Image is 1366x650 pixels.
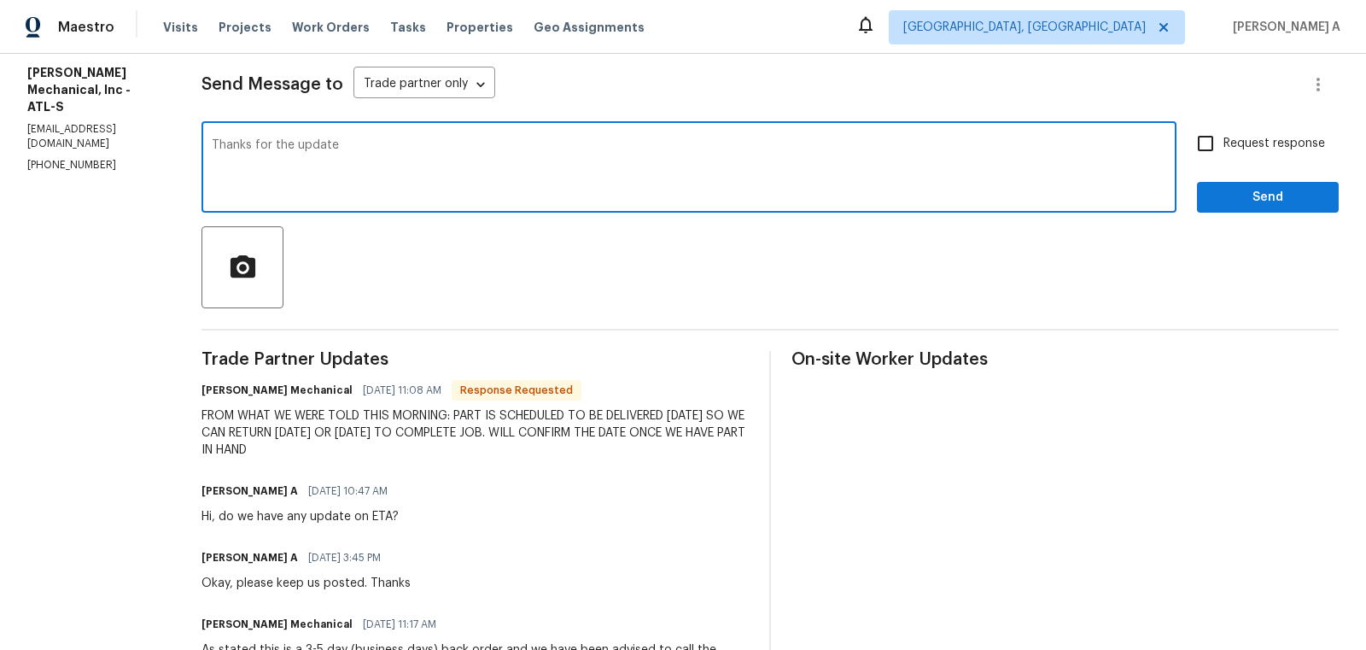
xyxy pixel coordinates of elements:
div: Hi, do we have any update on ETA? [201,508,399,525]
span: [DATE] 11:08 AM [363,382,441,399]
span: [DATE] 11:17 AM [363,616,436,633]
h6: [PERSON_NAME] A [201,549,298,566]
span: Visits [163,19,198,36]
span: Projects [219,19,271,36]
button: Send [1197,182,1339,214]
div: FROM WHAT WE WERE TOLD THIS MORNING: PART IS SCHEDULED TO BE DELIVERED [DATE] SO WE CAN RETURN [D... [201,407,749,459]
span: Send Message to [201,76,343,93]
span: [DATE] 10:47 AM [308,483,388,500]
h6: [PERSON_NAME] A [201,483,298,500]
span: Response Requested [453,382,580,399]
span: Tasks [390,21,426,33]
p: [PHONE_NUMBER] [27,158,161,173]
div: Okay, please keep us posted. Thanks [201,575,411,592]
span: [GEOGRAPHIC_DATA], [GEOGRAPHIC_DATA] [903,19,1146,36]
span: Properties [447,19,513,36]
span: Trade Partner Updates [201,351,749,368]
span: Geo Assignments [534,19,645,36]
span: Maestro [58,19,114,36]
h5: [PERSON_NAME] Mechanical, Inc - ATL-S [27,64,161,115]
span: Send [1211,187,1325,208]
div: Trade partner only [353,71,495,99]
textarea: Thanks for the update [212,139,1166,199]
span: Work Orders [292,19,370,36]
span: Request response [1223,135,1325,153]
span: [PERSON_NAME] A [1226,19,1340,36]
span: On-site Worker Updates [791,351,1339,368]
h6: [PERSON_NAME] Mechanical [201,382,353,399]
span: [DATE] 3:45 PM [308,549,381,566]
p: [EMAIL_ADDRESS][DOMAIN_NAME] [27,122,161,151]
h6: [PERSON_NAME] Mechanical [201,616,353,633]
